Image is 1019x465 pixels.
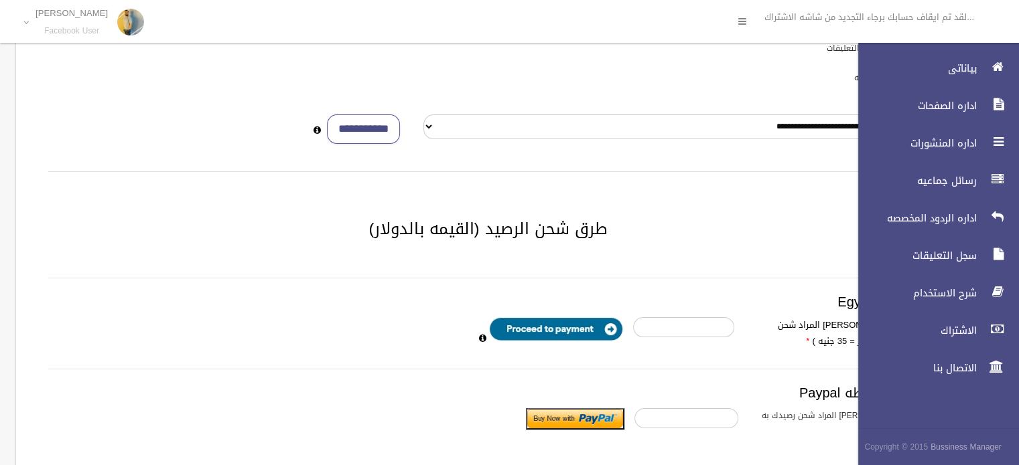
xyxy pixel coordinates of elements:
[847,249,981,262] span: سجل التعليقات
[36,26,108,36] small: Facebook User
[864,440,928,454] span: Copyright © 2015
[36,8,108,18] p: [PERSON_NAME]
[847,353,1019,383] a: الاتصال بنا
[931,440,1002,454] strong: Bussiness Manager
[847,278,1019,308] a: شرح الاستخدام
[847,136,981,150] span: اداره المنشورات
[847,99,981,112] span: اداره الصفحات
[854,70,933,85] label: باقات الرسائل الجماعيه
[847,241,1019,270] a: سجل التعليقات
[526,408,624,430] input: Submit
[847,324,981,337] span: الاشتراك
[744,317,926,349] label: ادخل [PERSON_NAME] المراد شحن رصيدك به (دولار = 35 جنيه )
[847,316,1019,345] a: الاشتراك
[847,128,1019,158] a: اداره المنشورات
[32,220,944,238] h2: طرق شحن الرصيد (القيمه بالدولار)
[847,286,981,300] span: شرح الاستخدام
[847,361,981,375] span: الاتصال بنا
[847,203,1019,233] a: اداره الردود المخصصه
[847,166,1019,195] a: رسائل جماعيه
[847,211,981,225] span: اداره الردود المخصصه
[847,91,1019,120] a: اداره الصفحات
[48,385,928,400] h3: الدفع بواسطه Paypal
[847,174,981,187] span: رسائل جماعيه
[748,408,934,438] label: ادخل [PERSON_NAME] المراد شحن رصيدك به بالدولار
[847,54,1019,83] a: بياناتى
[48,294,928,309] h3: Egypt payment
[847,62,981,75] span: بياناتى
